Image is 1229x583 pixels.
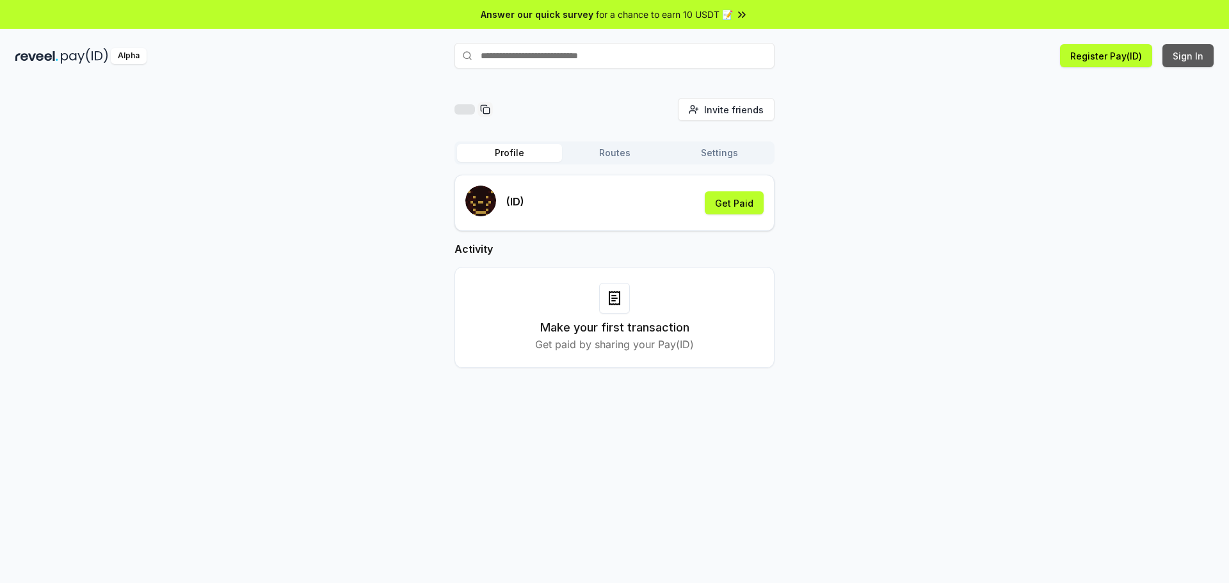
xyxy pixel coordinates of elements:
[562,144,667,162] button: Routes
[678,98,775,121] button: Invite friends
[15,48,58,64] img: reveel_dark
[454,241,775,257] h2: Activity
[667,144,772,162] button: Settings
[596,8,733,21] span: for a chance to earn 10 USDT 📝
[481,8,593,21] span: Answer our quick survey
[705,191,764,214] button: Get Paid
[1162,44,1214,67] button: Sign In
[457,144,562,162] button: Profile
[506,194,524,209] p: (ID)
[704,103,764,116] span: Invite friends
[1060,44,1152,67] button: Register Pay(ID)
[61,48,108,64] img: pay_id
[535,337,694,352] p: Get paid by sharing your Pay(ID)
[111,48,147,64] div: Alpha
[540,319,689,337] h3: Make your first transaction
